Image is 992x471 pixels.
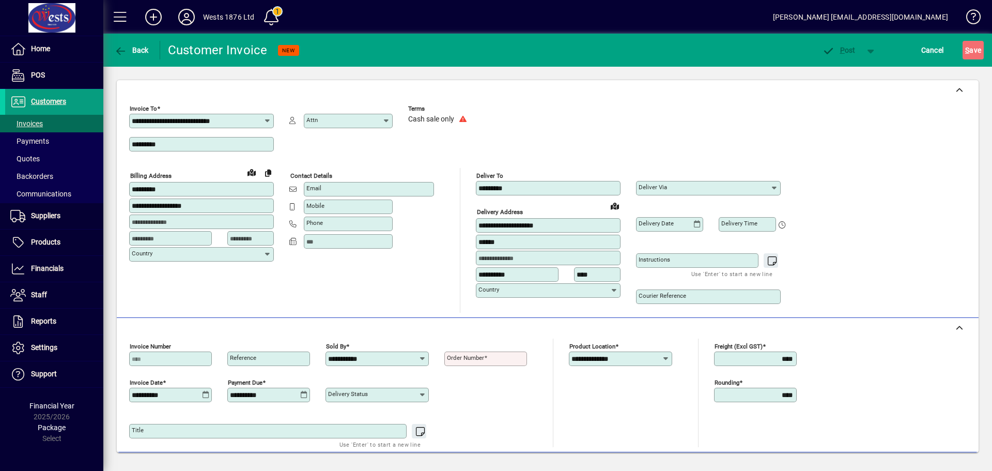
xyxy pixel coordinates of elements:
span: ave [965,42,981,58]
span: POS [31,71,45,79]
span: Products [31,238,60,246]
mat-label: Courier Reference [639,292,686,299]
mat-label: Invoice date [130,379,163,386]
mat-label: Attn [306,116,318,124]
mat-label: Country [478,286,499,293]
mat-label: Order number [447,354,484,361]
a: Support [5,361,103,387]
span: P [840,46,845,54]
a: Home [5,36,103,62]
mat-label: Reference [230,354,256,361]
span: ost [822,46,856,54]
mat-label: Delivery time [721,220,757,227]
span: Backorders [10,172,53,180]
a: Products [5,230,103,255]
span: Cash sale only [408,115,454,124]
mat-hint: Use 'Enter' to start a new line [339,438,421,450]
div: Wests 1876 Ltd [203,9,254,25]
span: Payments [10,137,49,145]
mat-label: Sold by [326,343,346,350]
mat-label: Delivery status [328,390,368,398]
mat-label: Email [306,185,321,192]
mat-label: Instructions [639,256,670,263]
div: Customer Invoice [168,42,268,58]
button: Save [963,41,984,59]
mat-label: Mobile [306,202,324,209]
mat-label: Country [132,250,152,257]
span: Package [38,423,66,432]
a: POS [5,63,103,88]
span: Financials [31,264,64,272]
a: Quotes [5,150,103,168]
span: Staff [31,291,47,299]
a: Reports [5,309,103,335]
a: Suppliers [5,203,103,229]
mat-label: Rounding [715,379,739,386]
button: Back [112,41,151,59]
span: Customers [31,97,66,105]
span: Financial Year [29,402,74,410]
a: Payments [5,132,103,150]
a: Knowledge Base [958,2,979,36]
app-page-header-button: Back [103,41,160,59]
span: Back [114,46,149,54]
a: View on map [607,197,623,214]
div: [PERSON_NAME] [EMAIL_ADDRESS][DOMAIN_NAME] [773,9,948,25]
span: Terms [408,105,470,112]
button: Copy to Delivery address [260,164,276,181]
mat-label: Deliver To [476,172,503,179]
span: Invoices [10,119,43,128]
a: Staff [5,282,103,308]
span: Support [31,370,57,378]
mat-label: Payment due [228,379,262,386]
button: Profile [170,8,203,26]
mat-hint: Use 'Enter' to start a new line [691,268,772,280]
span: Cancel [921,42,944,58]
button: Post [817,41,861,59]
a: Financials [5,256,103,282]
mat-label: Invoice number [130,343,171,350]
span: NEW [282,47,295,54]
mat-label: Delivery date [639,220,674,227]
button: Add [137,8,170,26]
span: Suppliers [31,211,60,220]
span: Settings [31,343,57,352]
span: Quotes [10,155,40,163]
mat-label: Freight (excl GST) [715,343,763,350]
span: Reports [31,317,56,325]
span: Home [31,44,50,53]
span: S [965,46,969,54]
mat-label: Phone [306,219,323,226]
a: Communications [5,185,103,203]
span: Communications [10,190,71,198]
mat-label: Invoice To [130,105,157,112]
a: Backorders [5,168,103,185]
mat-label: Title [132,427,144,434]
button: Cancel [919,41,947,59]
a: Invoices [5,115,103,132]
a: View on map [243,164,260,180]
mat-label: Deliver via [639,184,667,191]
mat-label: Product location [569,343,615,350]
a: Settings [5,335,103,361]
